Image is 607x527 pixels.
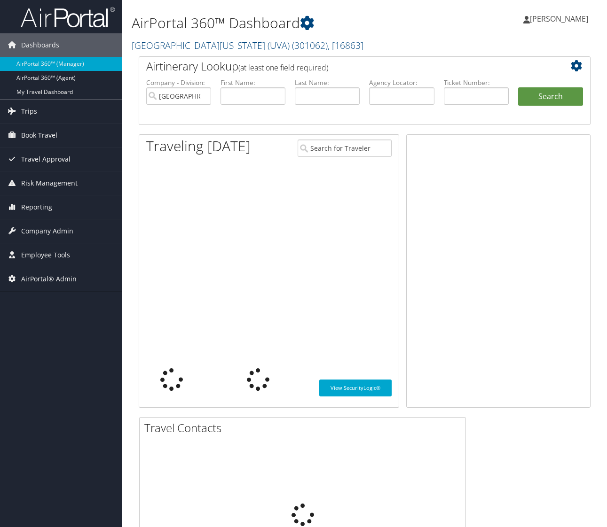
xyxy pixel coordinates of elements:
label: Last Name: [295,78,360,87]
img: airportal-logo.png [21,6,115,28]
label: Agency Locator: [369,78,434,87]
label: Company - Division: [146,78,211,87]
h1: AirPortal 360™ Dashboard [132,13,442,33]
span: Trips [21,100,37,123]
span: Reporting [21,195,52,219]
label: Ticket Number: [444,78,509,87]
span: Company Admin [21,219,73,243]
span: (at least one field required) [238,62,328,73]
span: Employee Tools [21,243,70,267]
h2: Travel Contacts [144,420,465,436]
input: Search for Traveler [298,139,392,157]
span: Book Travel [21,124,57,147]
label: First Name: [221,78,285,87]
span: [PERSON_NAME] [530,14,588,24]
span: Travel Approval [21,147,71,171]
span: ( 301062 ) [292,39,328,52]
button: Search [518,87,583,106]
a: [GEOGRAPHIC_DATA][US_STATE] (UVA) [132,39,363,52]
span: Risk Management [21,171,78,195]
span: , [ 16863 ] [328,39,363,52]
a: View SecurityLogic® [319,380,392,396]
h2: Airtinerary Lookup [146,58,545,74]
span: Dashboards [21,33,59,57]
h1: Traveling [DATE] [146,136,251,156]
a: [PERSON_NAME] [523,5,598,33]
span: AirPortal® Admin [21,267,77,291]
